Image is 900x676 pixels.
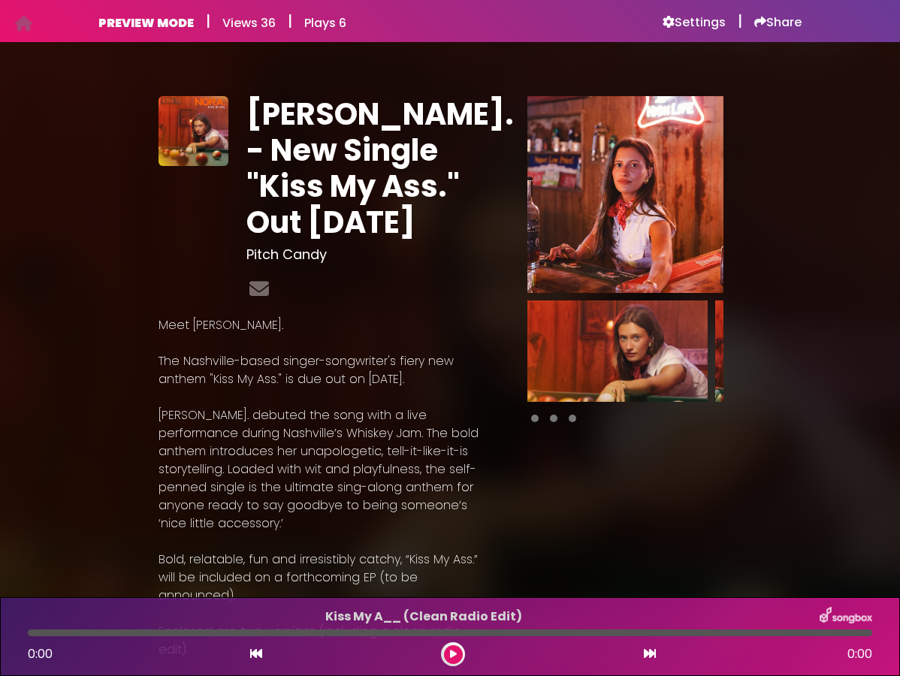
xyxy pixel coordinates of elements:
[663,15,726,30] a: Settings
[246,246,491,263] h3: Pitch Candy
[820,607,872,626] img: songbox-logo-white.png
[847,645,872,663] span: 0:00
[159,352,491,388] p: The Nashville-based singer-songwriter's fiery new anthem "Kiss My Ass." is due out on [DATE].
[738,12,742,30] h5: |
[159,551,491,605] p: Bold, relatable, fun and irresistibly catchy, “Kiss My Ass.” will be included on a forthcoming EP...
[715,300,895,402] img: YIuH6oxMTzmPvYh87MTY
[246,96,491,240] h1: [PERSON_NAME]. - New Single "Kiss My Ass." Out [DATE]
[754,15,802,30] a: Share
[28,608,820,626] p: Kiss My A__ (Clean Radio Edit)
[527,96,723,292] img: Main Media
[527,300,708,402] img: TqmSa9eWTBqZmSZjFrUG
[159,316,491,334] p: Meet [PERSON_NAME].
[288,12,292,30] h5: |
[304,16,346,30] h6: Plays 6
[28,645,53,662] span: 0:00
[222,16,276,30] h6: Views 36
[98,16,194,30] h6: PREVIEW MODE
[159,96,228,166] img: MW4ZOMCiTbmgSh0YpAra
[206,12,210,30] h5: |
[159,406,491,533] p: [PERSON_NAME]. debuted the song with a live performance during Nashville’s Whiskey Jam. The bold ...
